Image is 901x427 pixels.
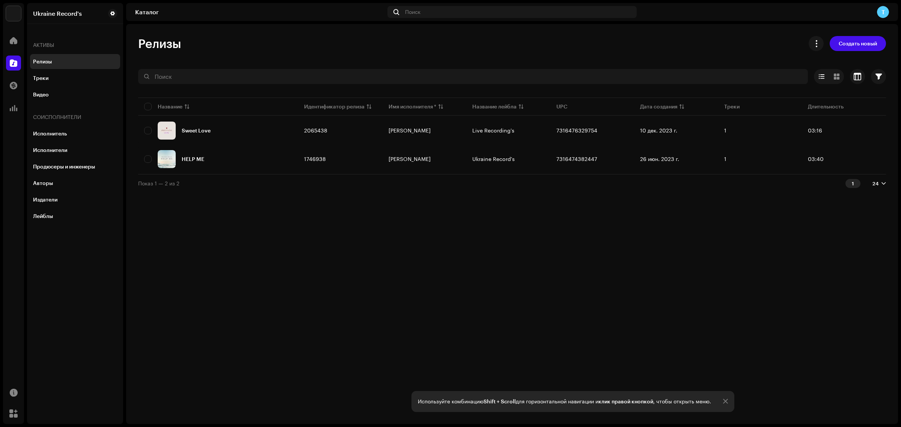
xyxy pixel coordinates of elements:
strong: клик правой кнопкой [598,398,653,404]
span: 7316476329754 [556,127,597,134]
re-m-nav-item: Видео [30,87,120,102]
div: Продюсеры и инженеры [33,164,95,170]
div: Идентификатор релиза [304,103,365,110]
div: Релизы [33,59,52,65]
span: 7316474382447 [556,156,597,162]
button: Создать новый [830,36,886,51]
re-a-nav-header: Соисполнители [30,108,120,126]
div: Используйте комбинацию для горизонтальной навигации и , чтобы открыть меню. [418,398,711,404]
re-m-nav-item: Продюсеры и инженеры [30,159,120,174]
span: 1746938 [304,156,326,162]
img: 76bc48eb-a826-433f-8ad5-66892c4fe414 [158,122,176,140]
span: Ukraine Record's [472,156,515,162]
span: Создать новый [839,36,877,51]
div: 1 [845,179,860,188]
span: 03:40 [808,156,824,162]
div: [PERSON_NAME] [389,156,431,162]
span: 2065438 [304,127,327,134]
re-m-nav-item: Релизы [30,54,120,69]
div: Sweet Love [182,128,211,133]
span: 1 [724,127,726,134]
span: Показ 1 — 2 из 2 [138,180,179,186]
div: T [877,6,889,18]
img: 4f352ab7-c6b2-4ec4-b97a-09ea22bd155f [6,6,21,21]
span: 1 [724,156,726,162]
div: Лейблы [33,213,53,219]
div: Исполнители [33,147,67,153]
div: Треки [33,75,48,81]
re-m-nav-item: Исполнитель [30,126,120,141]
div: Издатели [33,197,57,203]
re-m-nav-item: Издатели [30,192,120,207]
span: Релизы [138,36,181,51]
re-a-nav-header: Активы [30,36,120,54]
span: 26 июн. 2023 г. [640,156,679,162]
div: HELP ME [182,156,204,162]
div: Исполнитель [33,131,67,137]
div: Имя исполнителя * [389,103,436,110]
span: Live Recording's [472,127,514,134]
strong: Shift + Scroll [484,398,516,404]
div: Каталог [135,9,384,15]
div: Дата создания [640,103,677,110]
span: Britney Heald [389,156,461,162]
re-m-nav-item: Авторы [30,176,120,191]
div: [PERSON_NAME] [389,128,431,133]
span: 03:16 [808,127,822,134]
re-m-nav-item: Лейблы [30,209,120,224]
div: Название [158,103,182,110]
span: 10 дек. 2023 г. [640,127,677,134]
span: Lera Ray [389,128,461,133]
re-m-nav-item: Исполнители [30,143,120,158]
div: 24 [872,180,878,186]
div: Авторы [33,180,53,186]
input: Поиск [138,69,808,84]
span: Поиск [405,9,420,15]
div: Ukraine Record's [33,11,82,17]
img: 91324bb8-326d-4499-aefc-abb1bef50e49 [158,150,176,168]
div: Видео [33,92,49,98]
div: Название лейбла [472,103,517,110]
re-m-nav-item: Треки [30,71,120,86]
